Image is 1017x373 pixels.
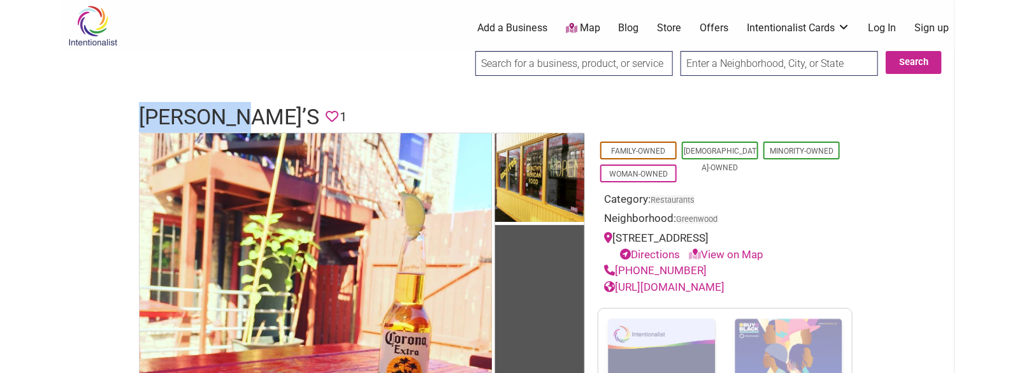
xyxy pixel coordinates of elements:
a: Offers [700,21,728,35]
div: Neighborhood: [604,210,846,230]
a: View on Map [689,248,763,261]
input: Enter a Neighborhood, City, or State [681,51,878,76]
a: Store [657,21,681,35]
div: [STREET_ADDRESS] [604,230,846,263]
a: Directions [620,248,680,261]
a: Restaurants [651,195,695,205]
h1: [PERSON_NAME]’s [139,102,319,133]
a: Map [566,21,600,36]
a: Intentionalist Cards [747,21,850,35]
input: Search for a business, product, or service [475,51,673,76]
a: Log In [869,21,897,35]
a: [DEMOGRAPHIC_DATA]-Owned [684,147,756,172]
a: [URL][DOMAIN_NAME] [604,281,725,293]
a: Family-Owned [612,147,666,156]
span: Greenwood [676,216,718,224]
span: 1 [340,107,347,127]
button: Search [886,51,942,74]
a: Minority-Owned [770,147,833,156]
a: Sign up [915,21,949,35]
div: Category: [604,191,846,211]
a: Add a Business [477,21,547,35]
a: [PHONE_NUMBER] [604,264,707,277]
a: Woman-Owned [609,170,668,179]
img: Intentionalist [62,5,123,47]
a: Blog [619,21,639,35]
